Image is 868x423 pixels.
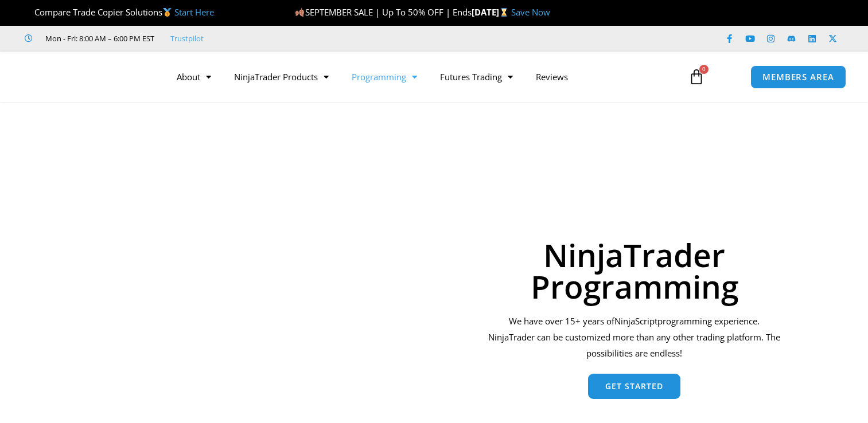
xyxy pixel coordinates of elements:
strong: [DATE] [472,6,511,18]
a: 0 [671,60,722,93]
a: Futures Trading [429,64,524,90]
img: 🥇 [163,8,172,17]
img: LogoAI | Affordable Indicators – NinjaTrader [24,56,147,97]
img: 🏆 [25,8,34,17]
a: Trustpilot [170,32,204,45]
img: ⌛ [500,8,508,17]
a: Start Here [174,6,214,18]
div: We have over 15+ years of [485,314,784,362]
a: MEMBERS AREA [750,65,846,89]
a: NinjaTrader Products [223,64,340,90]
span: MEMBERS AREA [762,73,834,81]
a: Programming [340,64,429,90]
span: Mon - Fri: 8:00 AM – 6:00 PM EST [42,32,154,45]
h1: NinjaTrader Programming [485,239,784,302]
span: programming experience. NinjaTrader can be customized more than any other trading platform. The p... [488,315,780,359]
a: Get Started [588,374,680,399]
span: SEPTEMBER SALE | Up To 50% OFF | Ends [295,6,471,18]
a: Save Now [511,6,550,18]
img: 🍂 [295,8,304,17]
a: Reviews [524,64,579,90]
span: Get Started [605,382,663,390]
nav: Menu [165,64,678,90]
span: Compare Trade Copier Solutions [25,6,214,18]
span: 0 [699,65,709,74]
a: About [165,64,223,90]
span: NinjaScript [614,315,657,327]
